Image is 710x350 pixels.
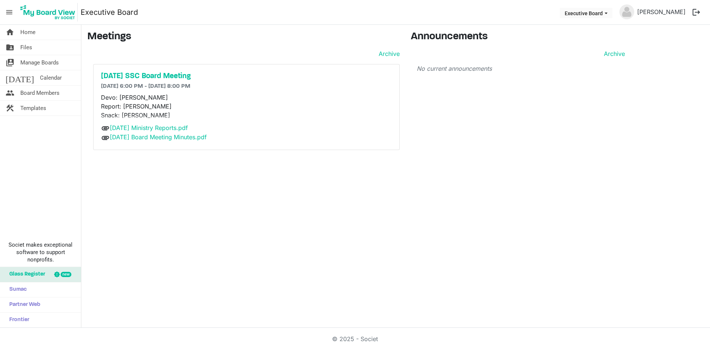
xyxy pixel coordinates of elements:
a: [PERSON_NAME] [634,4,689,19]
span: folder_shared [6,40,14,55]
div: new [61,272,71,277]
a: [DATE] Board Meeting Minutes.pdf [110,133,207,141]
span: people [6,86,14,100]
img: My Board View Logo [18,3,78,21]
span: Partner Web [6,297,40,312]
span: Frontier [6,313,29,327]
a: © 2025 - Societ [332,335,378,343]
h6: [DATE] 6:00 PM - [DATE] 8:00 PM [101,83,392,90]
a: Archive [376,49,400,58]
span: Home [20,25,35,40]
a: Executive Board [81,5,138,20]
button: Executive Board dropdownbutton [560,8,612,18]
span: construction [6,101,14,116]
span: switch_account [6,55,14,70]
span: Societ makes exceptional software to support nonprofits. [3,241,78,263]
img: no-profile-picture.svg [619,4,634,19]
a: Archive [601,49,625,58]
span: home [6,25,14,40]
span: Files [20,40,32,55]
a: My Board View Logo [18,3,81,21]
a: [DATE] SSC Board Meeting [101,72,392,81]
button: logout [689,4,704,20]
span: attachment [101,133,110,142]
span: Board Members [20,86,60,100]
a: [DATE] Ministry Reports.pdf [110,124,188,131]
span: Glass Register [6,267,45,282]
p: Devo: [PERSON_NAME] Report: [PERSON_NAME] Snack: [PERSON_NAME] [101,93,392,120]
h3: Announcements [411,31,631,43]
span: Calendar [40,70,62,85]
h3: Meetings [87,31,400,43]
span: attachment [101,124,110,133]
span: Sumac [6,282,27,297]
span: Templates [20,101,46,116]
span: menu [2,5,16,19]
span: Manage Boards [20,55,59,70]
span: [DATE] [6,70,34,85]
p: No current announcements [417,64,625,73]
